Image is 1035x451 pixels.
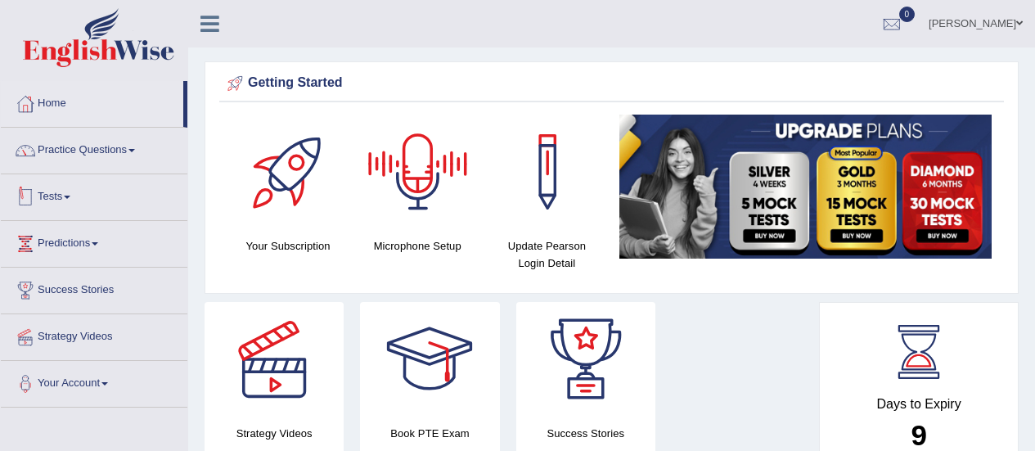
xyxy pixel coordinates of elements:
[1,268,187,309] a: Success Stories
[619,115,992,259] img: small5.jpg
[911,419,926,451] b: 9
[899,7,916,22] span: 0
[223,71,1000,96] div: Getting Started
[232,237,344,255] h4: Your Subscription
[361,237,474,255] h4: Microphone Setup
[490,237,603,272] h4: Update Pearson Login Detail
[516,425,655,442] h4: Success Stories
[1,128,187,169] a: Practice Questions
[1,174,187,215] a: Tests
[1,221,187,262] a: Predictions
[1,314,187,355] a: Strategy Videos
[205,425,344,442] h4: Strategy Videos
[1,361,187,402] a: Your Account
[1,81,183,122] a: Home
[838,397,1000,412] h4: Days to Expiry
[360,425,499,442] h4: Book PTE Exam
